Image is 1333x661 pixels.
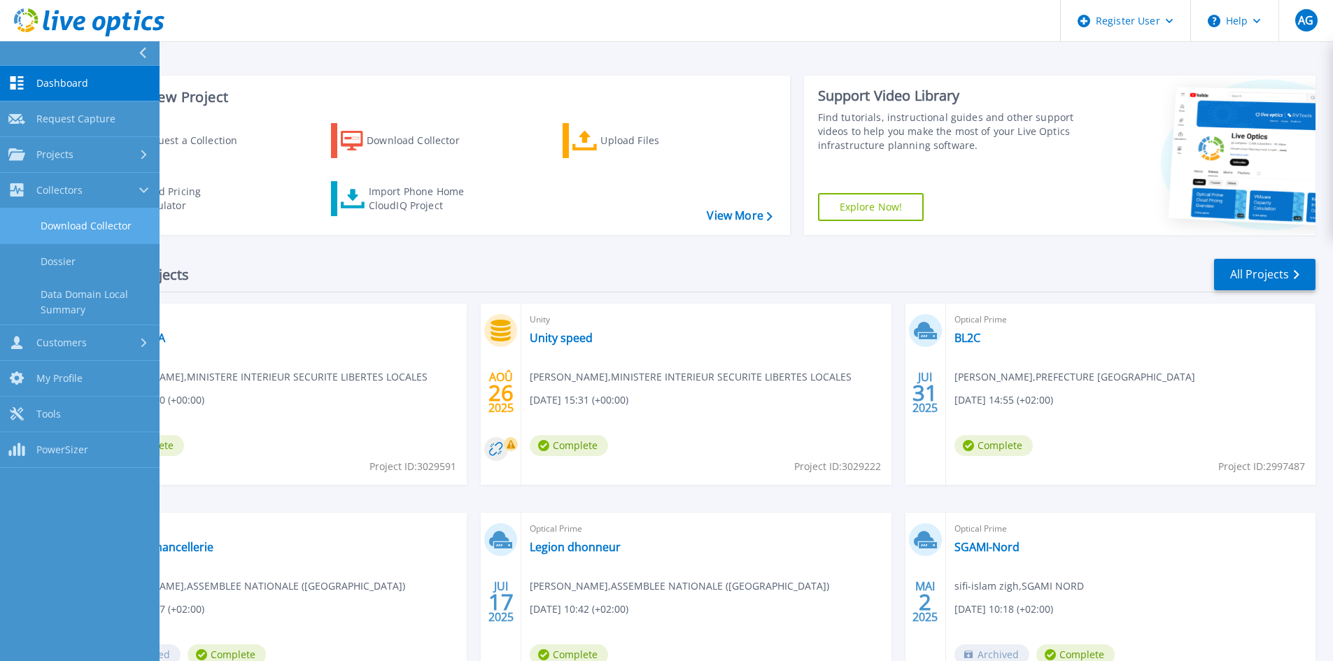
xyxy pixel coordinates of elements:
span: Project ID: 2997487 [1218,459,1305,474]
span: sifi-islam zigh , SGAMI NORD [954,578,1084,594]
span: Unity [530,312,882,327]
span: Optical Prime [954,521,1307,536]
span: Optical Prime [954,312,1307,327]
span: [DATE] 14:55 (+02:00) [954,392,1053,408]
span: [PERSON_NAME] , ASSEMBLEE NATIONALE ([GEOGRAPHIC_DATA]) [106,578,405,594]
div: AOÛ 2025 [488,367,514,418]
span: [DATE] 15:31 (+00:00) [530,392,628,408]
span: [PERSON_NAME] , ASSEMBLEE NATIONALE ([GEOGRAPHIC_DATA]) [530,578,829,594]
span: 31 [912,387,938,399]
span: Request Capture [36,113,115,125]
span: Project ID: 3029591 [369,459,456,474]
a: Upload Files [563,123,719,158]
div: MAI 2025 [912,576,938,627]
span: Complete [530,435,608,456]
span: Customers [36,336,87,349]
span: Unity [106,312,458,327]
a: Legion dhonneur [530,540,621,554]
a: All Projects [1214,259,1316,290]
div: JUI 2025 [488,576,514,627]
span: 26 [488,387,514,399]
h3: Start a New Project [99,90,772,105]
span: Project ID: 3029222 [794,459,881,474]
div: Import Phone Home CloudIQ Project [369,185,478,213]
span: [DATE] 10:18 (+02:00) [954,602,1053,617]
div: Support Video Library [818,87,1079,105]
a: SGAMI-Nord [954,540,1020,554]
span: AG [1298,15,1313,26]
a: Unity-CAPA [106,331,165,345]
span: [PERSON_NAME] , PREFECTURE [GEOGRAPHIC_DATA] [954,369,1195,385]
div: JUI 2025 [912,367,938,418]
div: Cloud Pricing Calculator [137,185,249,213]
a: BL2C [954,331,980,345]
a: View More [707,209,772,222]
span: 17 [488,596,514,608]
span: [PERSON_NAME] , MINISTERE INTERIEUR SECURITE LIBERTES LOCALES [530,369,852,385]
span: [DATE] 10:42 (+02:00) [530,602,628,617]
div: Find tutorials, instructional guides and other support videos to help you make the most of your L... [818,111,1079,152]
span: 2 [919,596,931,608]
span: [PERSON_NAME] , MINISTERE INTERIEUR SECURITE LIBERTES LOCALES [106,369,428,385]
span: Optical Prime [530,521,882,536]
a: Cloud Pricing Calculator [99,181,255,216]
div: Upload Files [600,127,712,155]
span: PowerSizer [36,443,88,456]
span: Projects [36,148,73,161]
span: Dashboard [36,77,88,90]
span: My Profile [36,372,83,385]
a: Explore Now! [818,193,924,221]
a: Unity speed [530,331,593,345]
span: Collectors [36,184,83,197]
span: Tools [36,408,61,420]
a: Download Collector [331,123,487,158]
span: Optical Prime [106,521,458,536]
a: Request a Collection [99,123,255,158]
span: Complete [954,435,1033,456]
div: Request a Collection [139,127,251,155]
div: Download Collector [367,127,479,155]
